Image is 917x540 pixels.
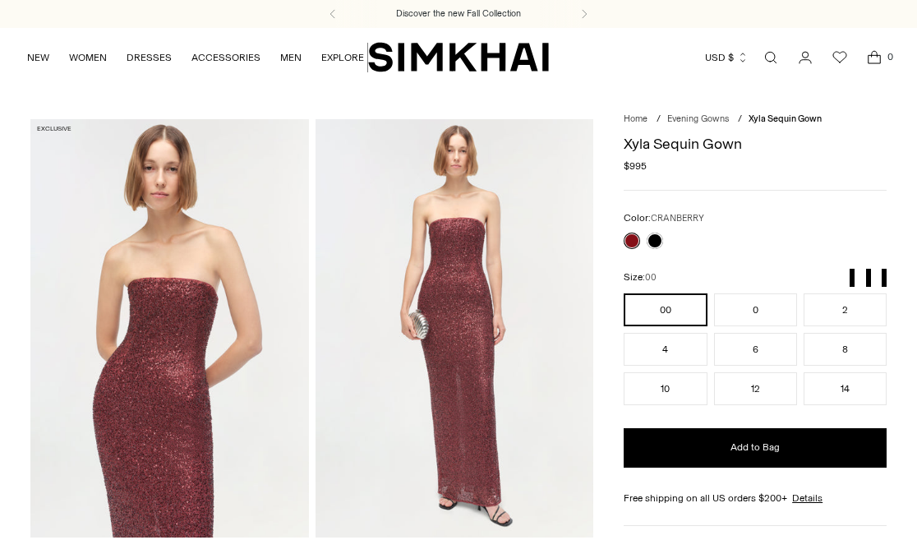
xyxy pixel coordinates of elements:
[127,39,172,76] a: DRESSES
[667,113,729,124] a: Evening Gowns
[882,49,897,64] span: 0
[624,113,887,127] nav: breadcrumbs
[624,428,887,468] button: Add to Bag
[624,333,707,366] button: 4
[823,41,856,74] a: Wishlist
[316,119,594,537] img: Xyla Sequin Gown
[624,159,647,173] span: $995
[714,293,797,326] button: 0
[651,213,704,224] span: CRANBERRY
[645,272,657,283] span: 00
[624,293,707,326] button: 00
[714,372,797,405] button: 12
[730,441,780,455] span: Add to Bag
[624,372,707,405] button: 10
[804,372,887,405] button: 14
[368,41,549,73] a: SIMKHAI
[738,113,742,127] div: /
[191,39,260,76] a: ACCESSORIES
[69,39,107,76] a: WOMEN
[657,113,661,127] div: /
[624,210,704,226] label: Color:
[280,39,302,76] a: MEN
[858,41,891,74] a: Open cart modal
[789,41,822,74] a: Go to the account page
[705,39,749,76] button: USD $
[804,333,887,366] button: 8
[804,293,887,326] button: 2
[624,491,887,505] div: Free shipping on all US orders $200+
[321,39,364,76] a: EXPLORE
[792,491,823,505] a: Details
[30,119,309,537] img: Xyla Sequin Gown
[624,270,657,285] label: Size:
[396,7,521,21] a: Discover the new Fall Collection
[27,39,49,76] a: NEW
[754,41,787,74] a: Open search modal
[749,113,822,124] span: Xyla Sequin Gown
[624,136,887,151] h1: Xyla Sequin Gown
[714,333,797,366] button: 6
[624,113,647,124] a: Home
